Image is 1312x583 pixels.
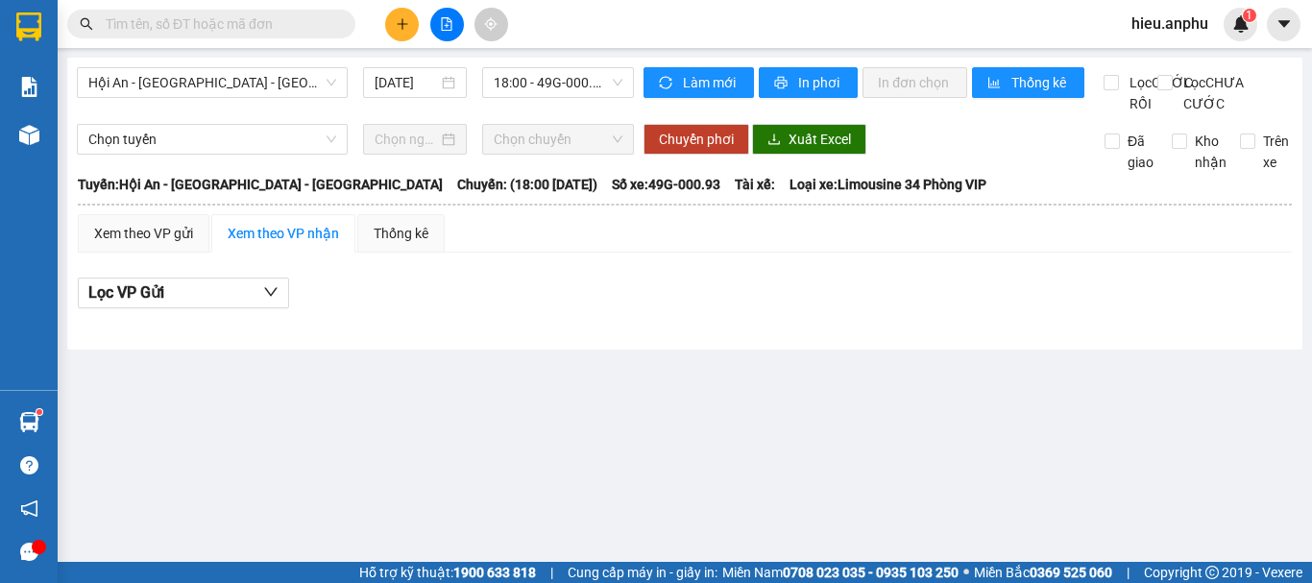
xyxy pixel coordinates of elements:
button: file-add [430,8,464,41]
span: Cung cấp máy in - giấy in: [568,562,717,583]
button: printerIn phơi [759,67,858,98]
strong: 0708 023 035 - 0935 103 250 [783,565,959,580]
strong: 1900 633 818 [453,565,536,580]
button: aim [474,8,508,41]
button: caret-down [1267,8,1300,41]
span: aim [484,17,498,31]
strong: 0369 525 060 [1030,565,1112,580]
span: Chọn chuyến [494,125,622,154]
div: Thống kê [374,223,428,244]
div: Xem theo VP nhận [228,223,339,244]
span: Hỗ trợ kỹ thuật: [359,562,536,583]
span: Lọc VP Gửi [88,280,164,304]
span: down [263,284,279,300]
img: warehouse-icon [19,125,39,145]
span: Lọc CHƯA CƯỚC [1176,72,1247,114]
span: copyright [1205,566,1219,579]
div: Xem theo VP gửi [94,223,193,244]
span: Thống kê [1011,72,1069,93]
span: Miền Bắc [974,562,1112,583]
span: question-circle [20,456,38,474]
span: | [550,562,553,583]
span: ⚪️ [963,569,969,576]
span: Loại xe: Limousine 34 Phòng VIP [790,174,986,195]
button: syncLàm mới [644,67,754,98]
span: Lọc CƯỚC RỒI [1122,72,1196,114]
span: printer [774,76,790,91]
span: 18:00 - 49G-000.93 [494,68,622,97]
span: Tài xế: [735,174,775,195]
span: Miền Nam [722,562,959,583]
span: Số xe: 49G-000.93 [612,174,720,195]
span: message [20,543,38,561]
span: 1 [1246,9,1252,22]
span: file-add [440,17,453,31]
span: Đã giao [1120,131,1161,173]
span: In phơi [798,72,842,93]
img: logo-vxr [16,12,41,41]
span: Chọn tuyến [88,125,336,154]
span: notification [20,499,38,518]
span: Chuyến: (18:00 [DATE]) [457,174,597,195]
span: caret-down [1276,15,1293,33]
button: downloadXuất Excel [752,124,866,155]
img: icon-new-feature [1232,15,1250,33]
img: solution-icon [19,77,39,97]
span: | [1127,562,1130,583]
span: Hội An - Nha Trang - Đà Lạt [88,68,336,97]
sup: 1 [1243,9,1256,22]
span: hieu.anphu [1116,12,1224,36]
span: Làm mới [683,72,739,93]
button: In đơn chọn [863,67,967,98]
span: plus [396,17,409,31]
button: plus [385,8,419,41]
span: bar-chart [987,76,1004,91]
sup: 1 [36,409,42,415]
span: sync [659,76,675,91]
img: warehouse-icon [19,412,39,432]
span: Trên xe [1255,131,1297,173]
input: Chọn ngày [375,129,438,150]
input: 15/08/2025 [375,72,438,93]
b: Tuyến: Hội An - [GEOGRAPHIC_DATA] - [GEOGRAPHIC_DATA] [78,177,443,192]
button: bar-chartThống kê [972,67,1084,98]
button: Chuyển phơi [644,124,749,155]
input: Tìm tên, số ĐT hoặc mã đơn [106,13,332,35]
button: Lọc VP Gửi [78,278,289,308]
span: Kho nhận [1187,131,1234,173]
span: search [80,17,93,31]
